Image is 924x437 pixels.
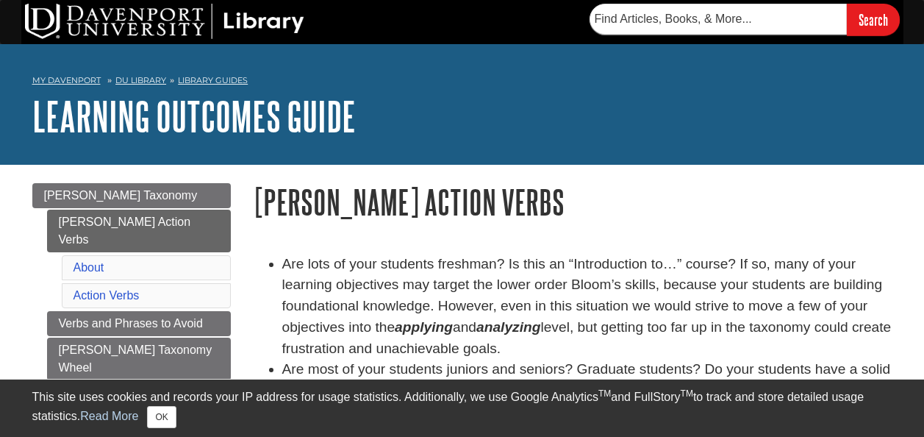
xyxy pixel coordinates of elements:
[32,183,231,433] div: Guide Page Menu
[74,261,104,274] a: About
[253,183,892,221] h1: [PERSON_NAME] Action Verbs
[681,388,693,399] sup: TM
[282,254,892,360] li: Are lots of your students freshman? Is this an “Introduction to…” course? If so, many of your lea...
[25,4,304,39] img: DU Library
[74,289,140,302] a: Action Verbs
[115,75,166,85] a: DU Library
[590,4,900,35] form: Searches DU Library's articles, books, and more
[44,189,198,202] span: [PERSON_NAME] Taxonomy
[32,74,101,87] a: My Davenport
[32,71,892,94] nav: breadcrumb
[847,4,900,35] input: Search
[32,388,892,428] div: This site uses cookies and records your IP address for usage statistics. Additionally, we use Goo...
[32,183,231,208] a: [PERSON_NAME] Taxonomy
[47,338,231,380] a: [PERSON_NAME] Taxonomy Wheel
[598,388,611,399] sup: TM
[80,410,138,422] a: Read More
[476,319,540,335] strong: analyzing
[590,4,847,35] input: Find Articles, Books, & More...
[147,406,176,428] button: Close
[395,319,453,335] strong: applying
[178,75,248,85] a: Library Guides
[32,93,356,139] a: Learning Outcomes Guide
[47,311,231,336] a: Verbs and Phrases to Avoid
[47,210,231,252] a: [PERSON_NAME] Action Verbs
